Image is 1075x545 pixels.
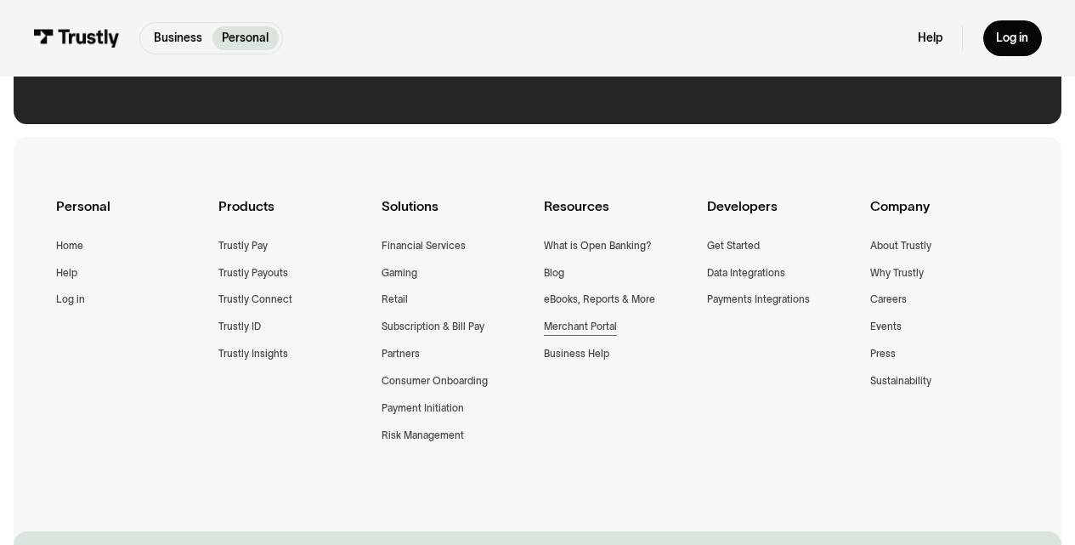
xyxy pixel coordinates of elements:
a: Events [870,318,902,335]
a: Personal [212,26,279,50]
a: Why Trustly [870,264,924,281]
div: Products [218,196,368,237]
a: Home [56,237,83,254]
a: Log in [983,20,1042,55]
a: Business [144,26,212,50]
a: Trustly Payouts [218,264,288,281]
p: Business [154,30,202,48]
a: Data Integrations [707,264,785,281]
a: Help [56,264,77,281]
a: Sustainability [870,372,931,389]
a: Subscription & Bill Pay [382,318,484,335]
a: Business Help [544,345,609,362]
a: Press [870,345,896,362]
a: Partners [382,345,420,362]
div: Log in [996,31,1028,46]
a: What is Open Banking? [544,237,652,254]
div: Company [870,196,1020,237]
a: Payments Integrations [707,291,810,308]
div: Developers [707,196,857,237]
a: Get Started [707,237,760,254]
a: eBooks, Reports & More [544,291,655,308]
a: Payment Initiation [382,400,464,417]
div: Resources [544,196,693,237]
a: Trustly Connect [218,291,292,308]
a: Trustly ID [218,318,261,335]
div: Personal [56,196,206,237]
img: Trustly Logo [33,29,120,47]
a: Gaming [382,264,417,281]
div: Solutions [382,196,531,237]
a: Log in [56,291,85,308]
a: Trustly Insights [218,345,288,362]
a: Merchant Portal [544,318,617,335]
a: About Trustly [870,237,931,254]
a: Consumer Onboarding [382,372,488,389]
a: Blog [544,264,564,281]
p: Personal [222,30,269,48]
a: Careers [870,291,907,308]
a: Retail [382,291,408,308]
a: Financial Services [382,237,466,254]
a: Help [918,31,942,46]
a: Risk Management [382,427,464,444]
a: Trustly Pay [218,237,268,254]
